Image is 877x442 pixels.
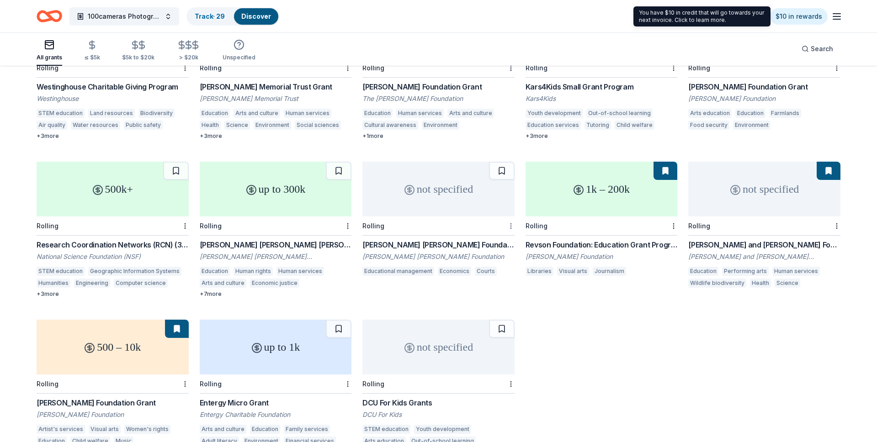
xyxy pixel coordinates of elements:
[475,267,497,276] div: Courts
[362,162,515,216] div: not specified
[362,320,515,374] div: not specified
[362,94,515,103] div: The [PERSON_NAME] Foundation
[88,109,135,118] div: Land resources
[124,121,163,130] div: Public safety
[772,267,820,276] div: Human services
[526,81,678,92] div: Kars4Kids Small Grant Program
[422,121,459,130] div: Environment
[250,425,280,434] div: Education
[37,397,189,408] div: [PERSON_NAME] Foundation Grant
[688,64,710,72] div: Rolling
[71,121,120,130] div: Water resources
[37,380,58,388] div: Rolling
[37,222,58,230] div: Rolling
[526,162,678,216] div: 1k – 200k
[362,267,434,276] div: Educational management
[200,4,352,140] a: not specifiedRolling[PERSON_NAME] Memorial Trust Grant[PERSON_NAME] Memorial TrustEducationArts a...
[284,425,330,434] div: Family services
[200,267,230,276] div: Education
[794,40,840,58] button: Search
[124,425,170,434] div: Women's rights
[195,12,225,20] a: Track· 29
[362,162,515,279] a: not specifiedRolling[PERSON_NAME] [PERSON_NAME] Foundation Domestic Public Policy Grant[PERSON_NA...
[447,109,494,118] div: Arts and culture
[688,4,840,132] a: up to 10kRolling[PERSON_NAME] Foundation Grant[PERSON_NAME] FoundationArts educationEducationFarm...
[37,162,189,298] a: 500k+RollingResearch Coordination Networks (RCN) (344859)National Science Foundation (NSF)STEM ed...
[811,43,833,54] span: Search
[200,94,352,103] div: [PERSON_NAME] Memorial Trust
[735,109,765,118] div: Education
[224,121,250,130] div: Science
[37,267,85,276] div: STEM education
[526,109,583,118] div: Youth development
[362,109,393,118] div: Education
[770,8,828,25] a: $10 in rewards
[200,410,352,419] div: Entergy Charitable Foundation
[362,64,384,72] div: Rolling
[176,36,201,66] button: > $20k
[200,397,352,408] div: Entergy Micro Grant
[37,109,85,118] div: STEM education
[200,279,246,288] div: Arts and culture
[557,267,589,276] div: Visual arts
[362,410,515,419] div: DCU For Kids
[37,320,189,374] div: 500 – 10k
[200,252,352,261] div: [PERSON_NAME] [PERSON_NAME] [PERSON_NAME] Foundation
[37,64,58,72] div: Rolling
[688,162,840,290] a: not specifiedRolling[PERSON_NAME] and [PERSON_NAME] Foundation Grant[PERSON_NAME] and [PERSON_NAM...
[526,222,547,230] div: Rolling
[114,279,168,288] div: Computer science
[733,121,771,130] div: Environment
[88,267,181,276] div: Geographic Information Systems
[241,12,271,20] a: Discover
[186,7,279,26] button: Track· 29Discover
[276,267,324,276] div: Human services
[176,54,201,61] div: > $20k
[37,5,62,27] a: Home
[37,4,189,140] a: not specifiedRollingWestinghouse Charitable Giving ProgramWestinghouseSTEM educationLand resource...
[234,109,280,118] div: Arts and culture
[362,4,515,140] a: up to 50kLocalRolling[PERSON_NAME] Foundation GrantThe [PERSON_NAME] FoundationEducationHuman ser...
[74,279,110,288] div: Engineering
[688,239,840,250] div: [PERSON_NAME] and [PERSON_NAME] Foundation Grant
[526,94,678,103] div: Kars4Kids
[526,239,678,250] div: Revson Foundation: Education Grant Program
[526,132,678,140] div: + 3 more
[362,81,515,92] div: [PERSON_NAME] Foundation Grant
[200,290,352,298] div: + 7 more
[585,121,611,130] div: Tutoring
[37,54,62,61] div: All grants
[526,64,547,72] div: Rolling
[526,267,553,276] div: Libraries
[688,162,840,216] div: not specified
[138,109,175,118] div: Biodiversity
[362,132,515,140] div: + 1 more
[200,109,230,118] div: Education
[250,279,299,288] div: Economic justice
[750,279,771,288] div: Health
[688,279,746,288] div: Wildlife biodiversity
[88,11,161,22] span: 100cameras Photography & Social Emotional Programming for Youth
[362,121,418,130] div: Cultural awareness
[722,267,769,276] div: Performing arts
[688,121,729,130] div: Food security
[438,267,471,276] div: Economics
[688,109,732,118] div: Arts education
[37,239,189,250] div: Research Coordination Networks (RCN) (344859)
[688,222,710,230] div: Rolling
[414,425,471,434] div: Youth development
[200,162,352,216] div: up to 300k
[586,109,653,118] div: Out-of-school learning
[200,81,352,92] div: [PERSON_NAME] Memorial Trust Grant
[37,81,189,92] div: Westinghouse Charitable Giving Program
[593,267,626,276] div: Journalism
[295,121,341,130] div: Social sciences
[284,109,331,118] div: Human services
[526,121,581,130] div: Education services
[89,425,121,434] div: Visual arts
[769,109,801,118] div: Farmlands
[688,252,840,261] div: [PERSON_NAME] and [PERSON_NAME] Foundation
[200,121,221,130] div: Health
[254,121,291,130] div: Environment
[37,425,85,434] div: Artist's services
